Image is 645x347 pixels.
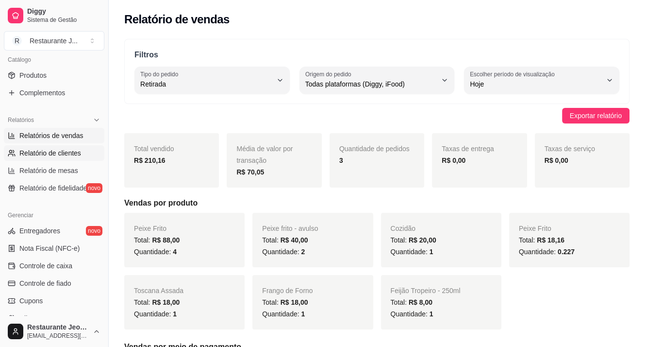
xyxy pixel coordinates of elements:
[124,197,629,209] h5: Vendas por produto
[27,332,89,340] span: [EMAIL_ADDRESS][DOMAIN_NAME]
[305,79,437,89] span: Todas plataformas (Diggy, iFood)
[140,79,272,89] span: Retirada
[4,85,104,101] a: Complementos
[4,208,104,223] div: Gerenciar
[27,7,100,16] span: Diggy
[442,145,494,153] span: Taxas de entrega
[134,67,290,94] button: Tipo do pedidoRetirada
[391,287,461,295] span: Feijão Tropeiro - 250ml
[134,225,166,232] span: Peixe Frito
[19,261,72,271] span: Controle de caixa
[4,163,104,178] a: Relatório de mesas
[430,248,433,256] span: 1
[134,298,180,306] span: Total:
[4,145,104,161] a: Relatório de clientes
[301,310,305,318] span: 1
[281,298,308,306] span: R$ 18,00
[301,248,305,256] span: 2
[173,310,177,318] span: 1
[19,148,81,158] span: Relatório de clientes
[299,67,455,94] button: Origem do pedidoTodas plataformas (Diggy, iFood)
[4,258,104,274] a: Controle de caixa
[12,36,22,46] span: R
[470,79,602,89] span: Hoje
[236,168,264,176] strong: R$ 70,05
[409,236,436,244] span: R$ 20,00
[4,180,104,196] a: Relatório de fidelidadenovo
[391,310,433,318] span: Quantidade:
[391,248,433,256] span: Quantidade:
[19,226,60,236] span: Entregadores
[464,67,619,94] button: Escolher período de visualizaçãoHoje
[19,243,80,253] span: Nota Fiscal (NFC-e)
[4,31,104,51] button: Select a team
[134,236,180,244] span: Total:
[262,225,318,232] span: Peixe frito - avulso
[4,128,104,143] a: Relatórios de vendas
[519,236,564,244] span: Total:
[391,236,436,244] span: Total:
[30,36,78,46] div: Restaurante J ...
[4,320,104,343] button: Restaurante Jeová jireh[EMAIL_ADDRESS][DOMAIN_NAME]
[19,313,44,323] span: Clientes
[19,131,83,140] span: Relatórios de vendas
[281,236,308,244] span: R$ 40,00
[262,310,305,318] span: Quantidade:
[173,248,177,256] span: 4
[570,110,622,121] span: Exportar relatório
[19,296,43,306] span: Cupons
[124,12,230,27] h2: Relatório de vendas
[19,70,47,80] span: Produtos
[134,156,165,164] strong: R$ 210,16
[537,236,564,244] span: R$ 18,16
[562,108,629,123] button: Exportar relatório
[545,145,595,153] span: Taxas de serviço
[134,287,183,295] span: Toscana Assada
[409,298,432,306] span: R$ 8,00
[4,241,104,256] a: Nota Fiscal (NFC-e)
[236,145,293,164] span: Média de valor por transação
[442,156,465,164] strong: R$ 0,00
[19,88,65,98] span: Complementos
[8,116,34,124] span: Relatórios
[470,70,558,78] label: Escolher período de visualização
[339,156,343,164] strong: 3
[262,248,305,256] span: Quantidade:
[4,293,104,309] a: Cupons
[430,310,433,318] span: 1
[305,70,354,78] label: Origem do pedido
[4,4,104,27] a: DiggySistema de Gestão
[558,248,575,256] span: 0.227
[262,236,308,244] span: Total:
[4,52,104,68] div: Catálogo
[134,310,177,318] span: Quantidade:
[134,49,619,61] p: Filtros
[19,183,87,193] span: Relatório de fidelidade
[152,298,180,306] span: R$ 18,00
[339,145,410,153] span: Quantidade de pedidos
[4,311,104,326] a: Clientes
[19,278,71,288] span: Controle de fiado
[27,323,89,332] span: Restaurante Jeová jireh
[391,298,432,306] span: Total:
[19,166,78,175] span: Relatório de mesas
[519,248,575,256] span: Quantidade:
[134,145,174,153] span: Total vendido
[391,225,415,232] span: Cozidão
[4,68,104,83] a: Produtos
[27,16,100,24] span: Sistema de Gestão
[140,70,182,78] label: Tipo do pedido
[545,156,568,164] strong: R$ 0,00
[262,287,313,295] span: Frango de Forno
[4,276,104,291] a: Controle de fiado
[4,223,104,239] a: Entregadoresnovo
[152,236,180,244] span: R$ 88,00
[519,225,551,232] span: Peixe Frito
[134,248,177,256] span: Quantidade:
[262,298,308,306] span: Total:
